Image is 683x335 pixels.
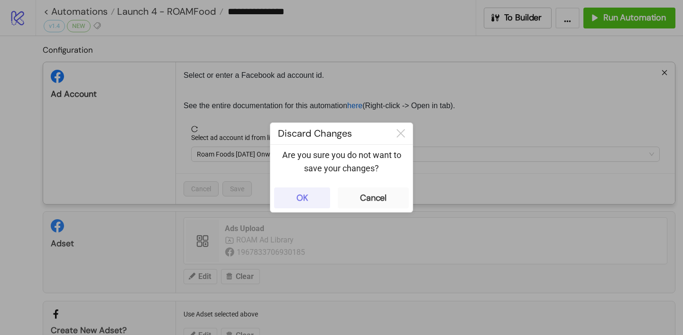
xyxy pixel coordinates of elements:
div: OK [296,193,308,204]
div: Discard Changes [270,123,389,144]
p: Are you sure you do not want to save your changes? [278,149,405,176]
div: Cancel [360,193,387,204]
button: Cancel [338,187,409,208]
button: OK [274,187,330,208]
